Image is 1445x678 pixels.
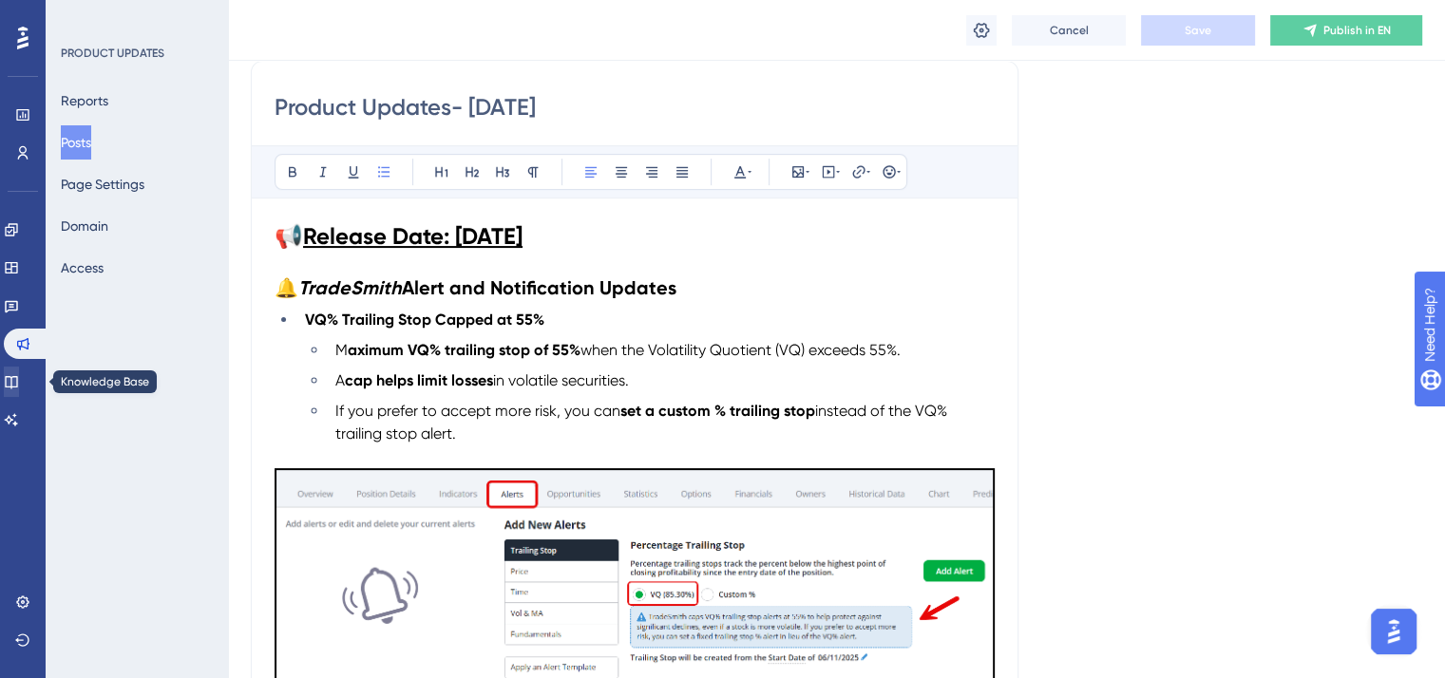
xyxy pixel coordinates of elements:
span: Need Help? [45,5,119,28]
span: A [335,371,345,389]
strong: aximum VQ% trailing stop of 55% [348,341,580,359]
button: Posts [61,125,91,160]
span: If you prefer to accept more risk, you can [335,402,620,420]
span: 🔔 [275,276,298,299]
div: PRODUCT UPDATES [61,46,164,61]
strong: Alert and Notification Updates [402,276,676,299]
span: when the Volatility Quotient (VQ) exceeds 55%. [580,341,901,359]
strong: cap helps limit losses [345,371,493,389]
strong: VQ% Trailing Stop Capped at 55% [305,311,544,329]
iframe: UserGuiding AI Assistant Launcher [1365,603,1422,660]
button: Cancel [1012,15,1126,46]
span: Publish in EN [1323,23,1391,38]
button: Page Settings [61,167,144,201]
button: Domain [61,209,108,243]
strong: Release Date: [DATE] [303,222,523,250]
span: in volatile securities. [493,371,629,389]
button: Save [1141,15,1255,46]
button: Reports [61,84,108,118]
button: Access [61,251,104,285]
input: Post Title [275,92,995,122]
button: Publish in EN [1270,15,1422,46]
strong: set a custom % trailing stop [620,402,815,420]
span: M [335,341,348,359]
span: 📢 [275,223,303,250]
span: Cancel [1050,23,1089,38]
span: Save [1185,23,1211,38]
strong: TradeSmith [298,276,402,299]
